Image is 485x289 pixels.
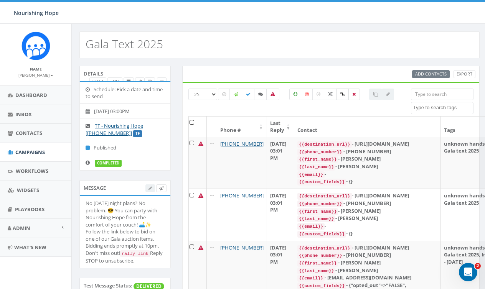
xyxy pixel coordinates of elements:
[79,66,171,81] div: Details
[297,244,437,252] div: - [URL][DOMAIN_NAME]
[297,155,437,163] div: - [PERSON_NAME]
[297,251,437,259] div: - [PHONE_NUMBER]
[133,130,142,137] label: TF
[267,117,294,137] th: Last Reply: activate to sort column ascending
[297,141,351,148] code: {{destination_url}}
[86,145,94,150] i: Published
[21,31,50,60] img: Rally_Corp_Logo_1.png
[3,3,56,13] img: logo
[229,89,242,100] label: Sending
[30,66,42,72] small: Name
[297,231,346,238] code: {{custom_fields}}
[336,89,349,100] label: Link Clicked
[13,225,30,232] span: Admin
[297,268,335,274] code: {{last_name}}
[297,140,437,148] div: - [URL][DOMAIN_NAME]
[15,92,47,99] span: Dashboard
[413,104,473,111] textarea: Search
[324,89,337,100] label: Mixed
[120,250,150,257] code: rally_link
[3,54,23,62] button: Log in
[242,89,255,100] label: Delivered
[475,263,481,269] span: 2
[297,208,338,215] code: {{first_name}}
[266,89,279,100] label: Bounced
[86,38,163,50] h2: Gala Text 2025
[160,78,163,84] span: View Campaign Delivery Statistics
[15,206,45,213] span: Playbooks
[297,156,338,163] code: {{first_name}}
[297,171,325,178] code: {{email}}
[297,259,437,267] div: - [PERSON_NAME]
[15,149,45,156] span: Campaigns
[297,252,343,259] code: {{phone_number}}
[297,193,351,200] code: {{destination_url}}
[297,215,335,222] code: {{last_name}}
[220,192,264,199] a: [PHONE_NUMBER]
[86,200,165,264] div: No [DATE] night plans? No problem. 😎 You can party with Nourishing Hope from the comfort of your ...
[3,40,112,54] div: You will be redirected to our universal log in page.
[15,111,32,118] span: Inbox
[89,77,106,85] a: Stop
[411,89,473,100] input: Type to search
[3,33,112,40] div: Hello! Please Log In
[16,167,48,174] span: Workflows
[107,77,122,85] a: Edit
[297,179,346,186] code: {{custom_fields}}
[79,180,171,195] div: Message
[297,200,437,207] div: - [PHONE_NUMBER]
[297,163,437,171] div: - [PERSON_NAME]
[297,275,325,282] code: {{email}}
[138,78,142,84] span: Edit Campaign Title
[14,9,59,16] span: Nourishing Hope
[127,78,131,84] span: Archive Campaign
[294,117,441,137] th: Contact
[297,207,437,215] div: - [PERSON_NAME]
[95,160,122,167] label: completed
[159,185,163,191] span: Send Test Message
[267,189,294,240] td: [DATE] 03:01 PM
[297,171,437,178] div: -
[297,230,437,238] div: - {}
[297,267,437,274] div: - [PERSON_NAME]
[148,78,152,84] span: Clone Campaign
[267,137,294,189] td: [DATE] 03:01 PM
[18,72,53,78] small: [PERSON_NAME]
[80,103,170,119] li: [DATE] 03:00PM
[297,164,335,171] code: {{last_name}}
[297,148,437,156] div: - [PHONE_NUMBER]
[297,215,437,222] div: - [PERSON_NAME]
[297,149,343,156] code: {{phone_number}}
[217,117,267,137] th: Phone #: activate to sort column ascending
[454,70,475,78] a: Export
[459,263,477,281] iframe: Intercom live chat
[16,130,42,136] span: Contacts
[348,89,360,100] label: Removed
[297,260,338,267] code: {{first_name}}
[80,140,170,155] li: Published
[289,89,302,100] label: Positive
[17,187,39,194] span: Widgets
[80,82,170,104] li: Schedule: Pick a date and time to send
[297,245,351,252] code: {{destination_url}}
[297,274,437,282] div: - [EMAIL_ADDRESS][DOMAIN_NAME]
[297,223,325,230] code: {{email}}
[14,244,46,251] span: What's New
[86,87,94,92] i: Schedule: Pick a date and time to send
[301,89,313,100] label: Negative
[312,89,325,100] label: Neutral
[18,71,53,78] a: [PERSON_NAME]
[297,222,437,230] div: -
[297,200,343,207] code: {{phone_number}}
[218,89,230,100] label: Pending
[220,140,264,147] a: [PHONE_NUMBER]
[220,244,264,251] a: [PHONE_NUMBER]
[3,54,23,61] a: Log in
[86,122,143,136] a: TF - Nourishing Hope [[PHONE_NUMBER]]
[254,89,267,100] label: Replied
[297,178,437,186] div: - {}
[297,192,437,200] div: - [URL][DOMAIN_NAME]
